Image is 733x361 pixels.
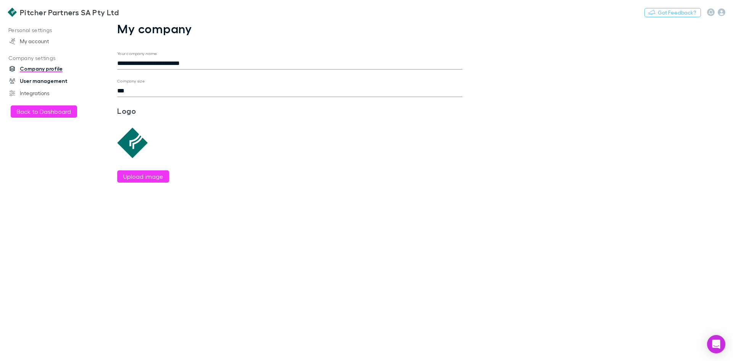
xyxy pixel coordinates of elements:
[2,26,103,35] p: Personal settings
[8,8,17,17] img: Pitcher Partners SA Pty Ltd's Logo
[2,75,103,87] a: User management
[707,335,725,353] div: Open Intercom Messenger
[20,8,119,17] h3: Pitcher Partners SA Pty Ltd
[644,8,701,17] button: Got Feedback?
[2,63,103,75] a: Company profile
[117,78,145,84] label: Company size
[2,87,103,99] a: Integrations
[117,170,169,183] button: Upload image
[117,51,157,57] label: Your company name
[2,53,103,63] p: Company settings
[123,172,163,181] label: Upload image
[117,128,148,158] img: Preview
[117,106,232,115] h3: Logo
[11,105,77,118] button: Back to Dashboard
[2,35,103,47] a: My account
[117,21,462,36] h1: My company
[3,3,123,21] a: Pitcher Partners SA Pty Ltd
